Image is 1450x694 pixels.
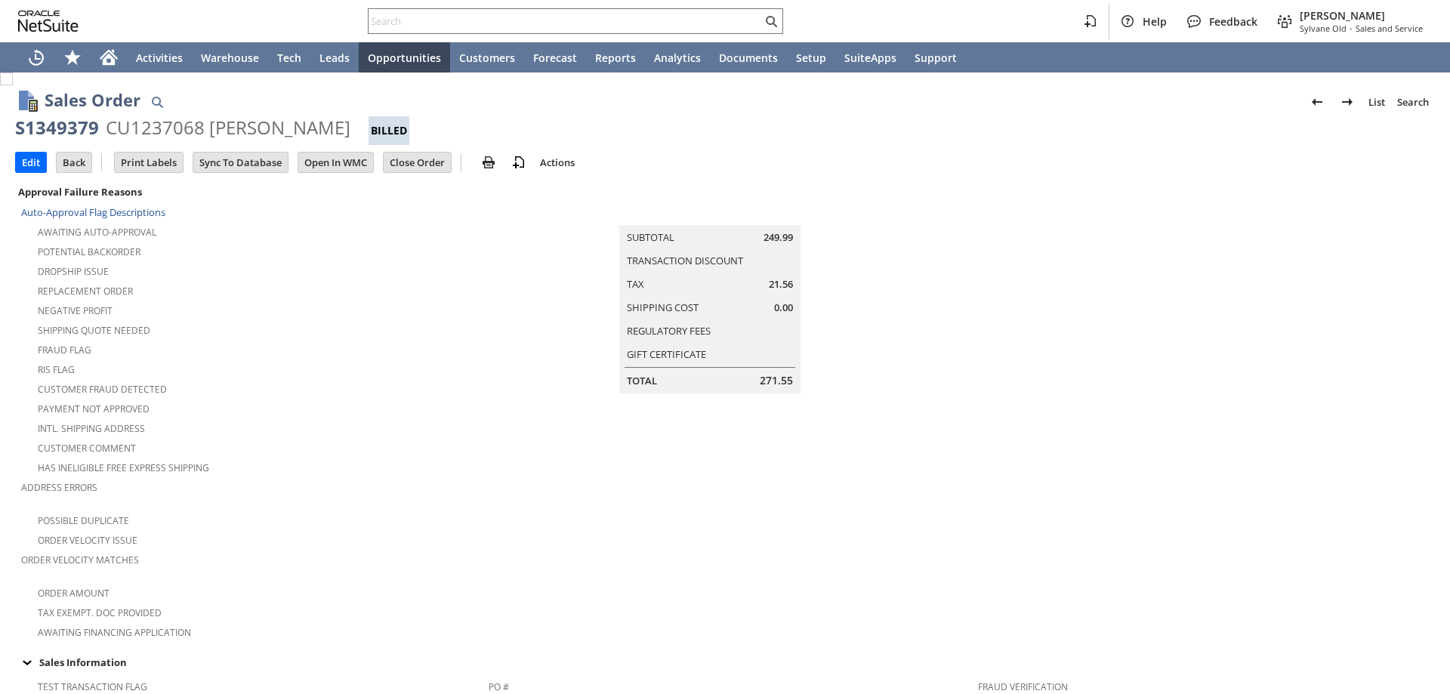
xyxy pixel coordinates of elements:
[38,383,167,396] a: Customer Fraud Detected
[298,153,373,172] input: Open In WMC
[450,42,524,72] a: Customers
[136,51,183,65] span: Activities
[384,153,451,172] input: Close Order
[277,51,301,65] span: Tech
[16,153,46,172] input: Edit
[359,42,450,72] a: Opportunities
[774,301,793,315] span: 0.00
[459,51,515,65] span: Customers
[38,245,140,258] a: Potential Backorder
[192,42,268,72] a: Warehouse
[905,42,966,72] a: Support
[38,324,150,337] a: Shipping Quote Needed
[627,230,674,244] a: Subtotal
[38,304,113,317] a: Negative Profit
[368,51,441,65] span: Opportunities
[524,42,586,72] a: Forecast
[764,230,793,245] span: 249.99
[1391,90,1435,114] a: Search
[100,48,118,66] svg: Home
[38,587,110,600] a: Order Amount
[15,652,1435,672] td: Sales Information
[844,51,896,65] span: SuiteApps
[201,51,259,65] span: Warehouse
[38,442,136,455] a: Customer Comment
[38,344,91,356] a: Fraud Flag
[627,277,644,291] a: Tax
[38,626,191,639] a: Awaiting Financing Application
[762,12,780,30] svg: Search
[127,42,192,72] a: Activities
[38,363,75,376] a: RIS flag
[106,116,350,140] div: CU1237068 [PERSON_NAME]
[15,182,483,202] div: Approval Failure Reasons
[63,48,82,66] svg: Shortcuts
[595,51,636,65] span: Reports
[769,277,793,291] span: 21.56
[627,324,711,338] a: Regulatory Fees
[978,680,1068,693] a: Fraud Verification
[18,42,54,72] a: Recent Records
[193,153,288,172] input: Sync To Database
[787,42,835,72] a: Setup
[38,403,150,415] a: Payment not approved
[796,51,826,65] span: Setup
[38,534,137,547] a: Order Velocity Issue
[627,254,743,267] a: Transaction Discount
[489,680,509,693] a: PO #
[21,554,139,566] a: Order Velocity Matches
[1350,23,1353,34] span: -
[1300,23,1347,34] span: Sylvane Old
[18,11,79,32] svg: logo
[310,42,359,72] a: Leads
[369,12,762,30] input: Search
[38,422,145,435] a: Intl. Shipping Address
[54,42,91,72] div: Shortcuts
[38,514,129,527] a: Possible Duplicate
[1209,14,1257,29] span: Feedback
[835,42,905,72] a: SuiteApps
[1356,23,1423,34] span: Sales and Service
[268,42,310,72] a: Tech
[654,51,701,65] span: Analytics
[45,88,140,113] h1: Sales Order
[91,42,127,72] a: Home
[1300,8,1423,23] span: [PERSON_NAME]
[38,285,133,298] a: Replacement Order
[510,153,528,171] img: add-record.svg
[645,42,710,72] a: Analytics
[1338,93,1356,111] img: Next
[586,42,645,72] a: Reports
[27,48,45,66] svg: Recent Records
[21,481,97,494] a: Address Errors
[148,93,166,111] img: Quick Find
[15,652,1429,672] div: Sales Information
[627,374,657,387] a: Total
[38,265,109,278] a: Dropship Issue
[710,42,787,72] a: Documents
[533,51,577,65] span: Forecast
[38,606,162,619] a: Tax Exempt. Doc Provided
[319,51,350,65] span: Leads
[915,51,957,65] span: Support
[115,153,183,172] input: Print Labels
[1308,93,1326,111] img: Previous
[760,373,793,388] span: 271.55
[534,156,581,169] a: Actions
[627,347,706,361] a: Gift Certificate
[1143,14,1167,29] span: Help
[1362,90,1391,114] a: List
[15,116,99,140] div: S1349379
[57,153,91,172] input: Back
[627,301,699,314] a: Shipping Cost
[38,461,209,474] a: Has Ineligible Free Express Shipping
[38,226,156,239] a: Awaiting Auto-Approval
[369,116,409,145] div: Billed
[480,153,498,171] img: print.svg
[21,205,165,219] a: Auto-Approval Flag Descriptions
[619,201,801,225] caption: Summary
[719,51,778,65] span: Documents
[38,680,147,693] a: Test Transaction Flag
